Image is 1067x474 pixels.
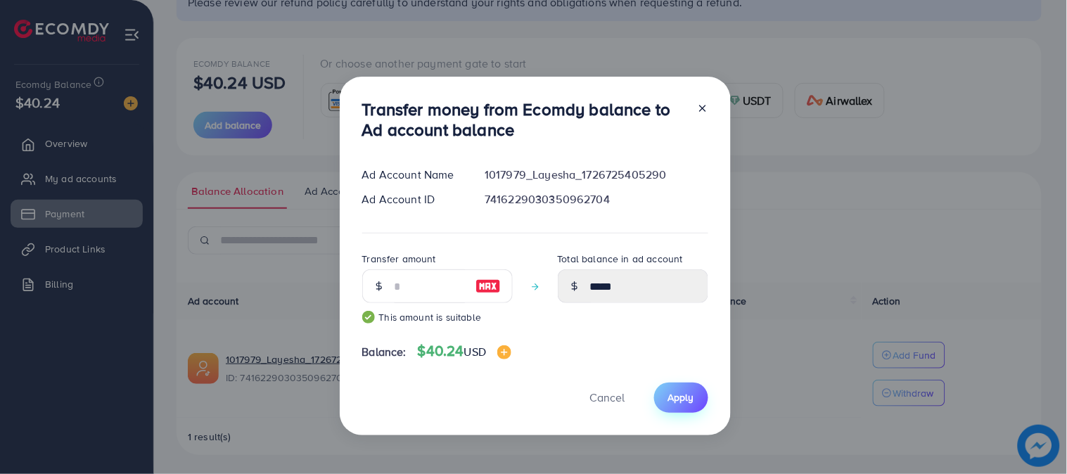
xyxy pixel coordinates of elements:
[590,390,625,405] span: Cancel
[362,252,436,266] label: Transfer amount
[362,344,407,360] span: Balance:
[654,383,708,413] button: Apply
[475,278,501,295] img: image
[362,99,686,140] h3: Transfer money from Ecomdy balance to Ad account balance
[362,310,513,324] small: This amount is suitable
[497,345,511,359] img: image
[464,344,486,359] span: USD
[362,311,375,324] img: guide
[351,191,474,207] div: Ad Account ID
[668,390,694,404] span: Apply
[573,383,643,413] button: Cancel
[351,167,474,183] div: Ad Account Name
[418,342,511,360] h4: $40.24
[558,252,683,266] label: Total balance in ad account
[473,191,719,207] div: 7416229030350962704
[473,167,719,183] div: 1017979_Layesha_1726725405290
